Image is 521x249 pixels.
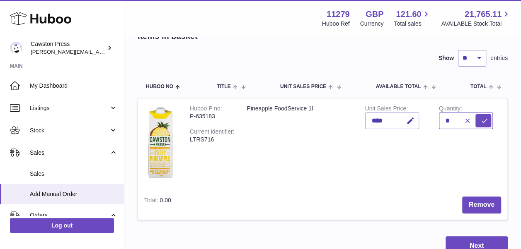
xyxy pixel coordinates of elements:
div: Currency [360,20,384,28]
button: Remove [462,196,501,213]
span: Total sales [394,20,431,28]
span: entries [490,54,508,62]
span: Huboo no [146,84,173,89]
img: thomas.carson@cawstonpress.com [10,42,22,54]
label: Unit Sales Price [365,105,408,114]
div: Huboo Ref [322,20,350,28]
span: 0.00 [160,197,171,204]
td: Pineapple FoodService 1l [240,98,359,190]
span: 121.60 [396,9,421,20]
label: Quantity [439,105,462,114]
div: LTRS716 [190,136,234,144]
span: Total [470,84,487,89]
a: Log out [10,218,114,233]
span: Sales [30,149,109,157]
a: 21,765.11 AVAILABLE Stock Total [441,9,511,28]
div: Cawston Press [31,40,105,56]
span: My Dashboard [30,82,118,90]
span: [PERSON_NAME][EMAIL_ADDRESS][PERSON_NAME][DOMAIN_NAME] [31,48,211,55]
strong: GBP [366,9,383,20]
label: Total [144,197,160,206]
span: Orders [30,211,109,219]
span: Unit Sales Price [280,84,326,89]
span: AVAILABLE Stock Total [441,20,511,28]
img: Pineapple FoodService 1l [144,105,177,182]
span: AVAILABLE Total [376,84,421,89]
span: Stock [30,127,109,134]
span: 21,765.11 [465,9,502,20]
div: P-635183 [190,113,234,120]
span: Title [217,84,230,89]
span: Sales [30,170,118,178]
label: Show [439,54,454,62]
strong: 11279 [327,9,350,20]
span: Add Manual Order [30,190,118,198]
a: 121.60 Total sales [394,9,431,28]
span: Listings [30,104,109,112]
div: Huboo P no [190,105,222,114]
div: Current identifier [190,128,234,137]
